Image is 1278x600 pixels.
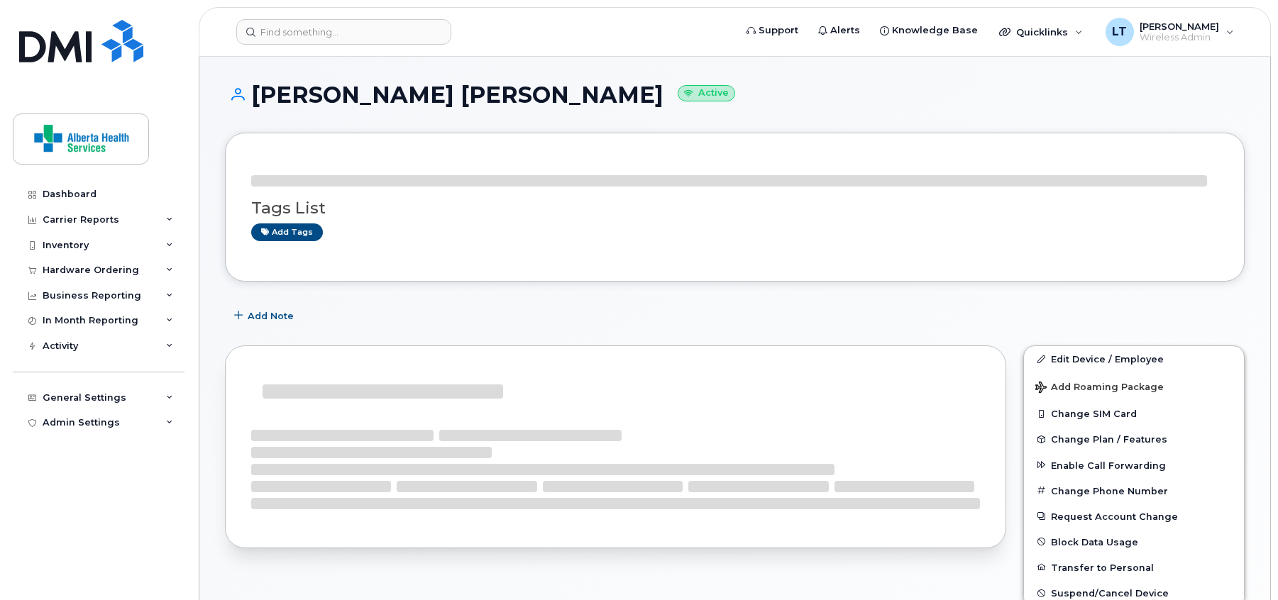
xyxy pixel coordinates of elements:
[1024,426,1244,452] button: Change Plan / Features
[678,85,735,101] small: Active
[1051,460,1166,470] span: Enable Call Forwarding
[1035,382,1164,395] span: Add Roaming Package
[251,223,323,241] a: Add tags
[248,309,294,323] span: Add Note
[1024,478,1244,504] button: Change Phone Number
[1051,588,1169,599] span: Suspend/Cancel Device
[1024,504,1244,529] button: Request Account Change
[1024,346,1244,372] a: Edit Device / Employee
[1024,529,1244,555] button: Block Data Usage
[1024,401,1244,426] button: Change SIM Card
[1051,434,1167,445] span: Change Plan / Features
[1024,452,1244,478] button: Enable Call Forwarding
[251,199,1218,217] h3: Tags List
[1024,555,1244,580] button: Transfer to Personal
[225,82,1245,107] h1: [PERSON_NAME] [PERSON_NAME]
[225,303,306,328] button: Add Note
[1024,372,1244,401] button: Add Roaming Package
